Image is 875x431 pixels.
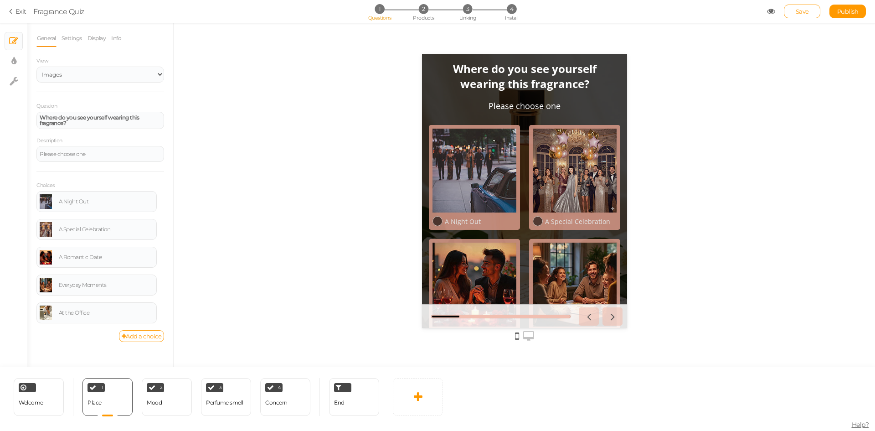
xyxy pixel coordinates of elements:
div: Please choose one [67,46,139,57]
span: View [36,57,48,64]
strong: Where do you see yourself wearing this fragrance? [31,7,175,37]
span: End [334,399,345,406]
div: 4 Concern [260,378,310,416]
a: Exit [9,7,26,16]
div: 1 Place [82,378,133,416]
span: Install [505,15,518,21]
div: A Night Out [59,199,154,204]
div: At the Office [59,310,154,316]
span: 1 [375,4,384,14]
div: Please choose one [40,151,161,157]
span: Questions [368,15,391,21]
div: 3 Perfume smell [201,378,251,416]
span: Linking [459,15,476,21]
div: A Special Celebration [123,163,195,171]
li: 4 Install [490,4,533,14]
div: A Night Out [23,163,94,171]
span: 3 [463,4,473,14]
span: Publish [837,8,859,15]
span: 4 [278,385,281,390]
span: Welcome [19,399,43,406]
a: Info [111,30,122,47]
li: 3 Linking [447,4,489,14]
div: 2 Mood [142,378,192,416]
span: Products [413,15,434,21]
li: 2 Products [402,4,445,14]
span: Help? [852,421,869,429]
a: Add a choice [119,330,165,342]
label: Question [36,103,57,109]
a: Display [87,30,107,47]
div: Place [87,400,102,406]
strong: Where do you see yourself wearing this fragrance? [40,114,139,126]
span: 1 [102,385,103,390]
div: Save [784,5,820,18]
span: 2 [160,385,163,390]
div: A Romantic Date [59,254,154,260]
div: Mood [147,400,162,406]
div: Perfume smell [206,400,243,406]
div: Fragrance Quiz [33,6,84,17]
span: Save [796,8,809,15]
label: Choices [36,182,55,189]
div: A Special Celebration [59,227,154,232]
div: Concern [265,400,288,406]
a: Settings [61,30,82,47]
div: End [329,378,379,416]
span: 2 [419,4,428,14]
span: 3 [219,385,222,390]
label: Description [36,138,62,144]
li: 1 Questions [358,4,401,14]
div: Welcome [14,378,64,416]
div: Everyday Moments [59,282,154,288]
a: General [36,30,57,47]
span: 4 [507,4,516,14]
